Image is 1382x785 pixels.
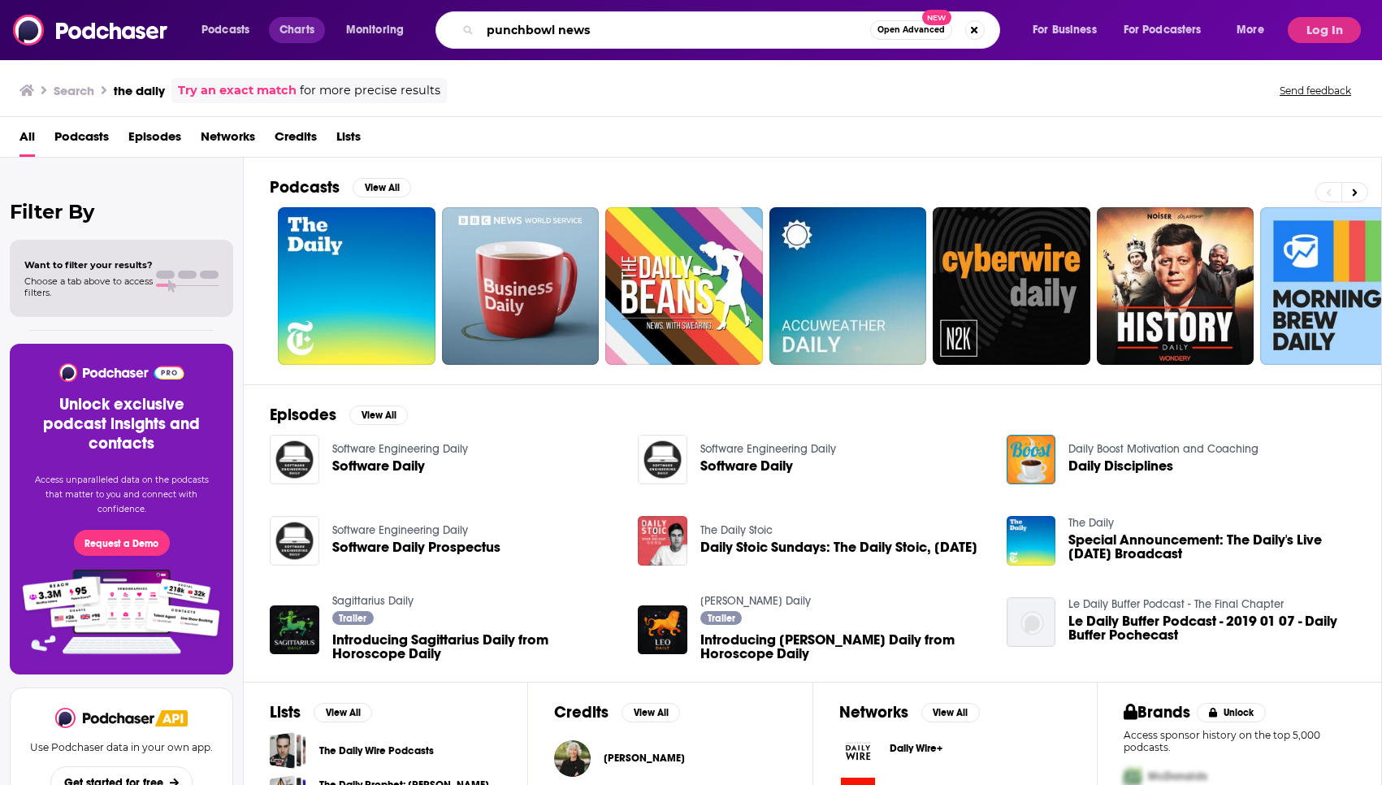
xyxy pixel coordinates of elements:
img: Daily Disciplines [1007,435,1056,484]
a: Le Daily Buffer Podcast - 2019 01 07 - Daily Buffer Pochecast [1068,614,1355,642]
button: Request a Demo [74,530,170,556]
h2: Filter By [10,200,233,223]
span: Daily Wire+ [890,742,942,755]
a: Daily Stoic Sundays: The Daily Stoic, August 9 [700,540,977,554]
span: Trailer [339,614,366,623]
a: Lists [336,124,361,157]
a: Episodes [128,124,181,157]
p: Access unparalleled data on the podcasts that matter to you and connect with confidence. [29,473,214,517]
a: The Daily Wire Podcasts [270,732,306,769]
a: Software Daily [700,459,793,473]
span: New [922,10,951,25]
img: Le Daily Buffer Podcast - 2019 01 07 - Daily Buffer Pochecast [1007,597,1056,647]
button: open menu [190,17,271,43]
img: Software Daily [638,435,687,484]
span: All [19,124,35,157]
a: EpisodesView All [270,405,408,425]
button: open menu [1225,17,1285,43]
a: Credits [275,124,317,157]
a: Introducing Leo Daily from Horoscope Daily [700,633,987,661]
h2: Episodes [270,405,336,425]
a: Introducing Sagittarius Daily from Horoscope Daily [332,633,619,661]
h2: Podcasts [270,177,340,197]
button: Open AdvancedNew [870,20,952,40]
button: open menu [335,17,425,43]
span: For Podcasters [1124,19,1202,41]
span: Choose a tab above to access filters. [24,275,153,298]
div: Search podcasts, credits, & more... [451,11,1016,49]
button: Unlock [1197,703,1266,722]
a: Podchaser - Follow, Share and Rate Podcasts [55,708,156,728]
span: Introducing [PERSON_NAME] Daily from Horoscope Daily [700,633,987,661]
h2: Brands [1124,702,1191,722]
a: Software Engineering Daily [332,442,468,456]
span: Podcasts [54,124,109,157]
a: Software Daily [332,459,425,473]
img: Podchaser - Follow, Share and Rate Podcasts [58,363,185,382]
a: Special Announcement: The Daily's Live Election Day Broadcast [1068,533,1355,561]
span: For Business [1033,19,1097,41]
button: View All [353,178,411,197]
img: Software Daily [270,435,319,484]
a: Software Engineering Daily [332,523,468,537]
a: Software Engineering Daily [700,442,836,456]
a: PodcastsView All [270,177,411,197]
button: View All [921,703,980,722]
a: Daily Stoic Sundays: The Daily Stoic, August 9 [638,516,687,566]
a: Introducing Leo Daily from Horoscope Daily [638,605,687,655]
img: Pro Features [17,569,226,655]
button: Send feedback [1275,84,1356,98]
img: Introducing Sagittarius Daily from Horoscope Daily [270,605,319,655]
h3: Search [54,83,94,98]
span: Podcasts [201,19,249,41]
span: for more precise results [300,81,440,100]
button: Log In [1288,17,1361,43]
button: open menu [1021,17,1117,43]
input: Search podcasts, credits, & more... [480,17,870,43]
span: Software Daily Prospectus [332,540,500,554]
img: Software Daily Prospectus [270,516,319,566]
a: Charts [269,17,324,43]
span: Daily Stoic Sundays: The Daily Stoic, [DATE] [700,540,977,554]
p: Use Podchaser data in your own app. [30,741,213,753]
h2: Lists [270,702,301,722]
a: Daily Disciplines [1068,459,1173,473]
span: Trailer [708,614,735,623]
a: NetworksView All [839,702,980,722]
h3: the daily [114,83,165,98]
a: Gretchen Daily [604,752,685,765]
a: Networks [201,124,255,157]
img: Podchaser - Follow, Share and Rate Podcasts [13,15,169,46]
button: open menu [1113,17,1225,43]
button: Gretchen DailyGretchen Daily [554,732,786,784]
a: Try an exact match [178,81,297,100]
p: Access sponsor history on the top 5,000 podcasts. [1124,729,1355,753]
span: More [1237,19,1264,41]
img: Special Announcement: The Daily's Live Election Day Broadcast [1007,516,1056,566]
span: Open Advanced [877,26,945,34]
a: The Daily Stoic [700,523,773,537]
img: Podchaser API banner [155,710,188,726]
span: Monitoring [346,19,404,41]
span: [PERSON_NAME] [604,752,685,765]
a: CreditsView All [554,702,680,722]
button: View All [622,703,680,722]
h2: Networks [839,702,908,722]
a: Daily Wire+ logoDaily Wire+ [839,732,1071,770]
span: McDonalds [1148,770,1207,783]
